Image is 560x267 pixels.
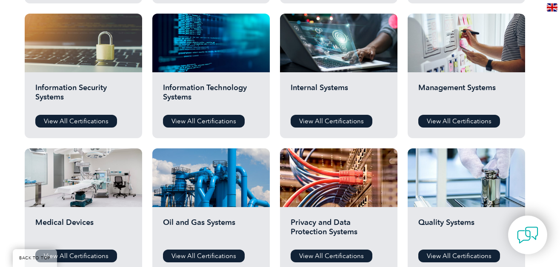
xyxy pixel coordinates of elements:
[418,115,500,128] a: View All Certifications
[163,83,259,108] h2: Information Technology Systems
[418,83,514,108] h2: Management Systems
[35,83,131,108] h2: Information Security Systems
[35,218,131,243] h2: Medical Devices
[163,115,245,128] a: View All Certifications
[35,115,117,128] a: View All Certifications
[163,218,259,243] h2: Oil and Gas Systems
[517,224,538,246] img: contact-chat.png
[418,250,500,262] a: View All Certifications
[291,83,387,108] h2: Internal Systems
[13,249,57,267] a: BACK TO TOP
[418,218,514,243] h2: Quality Systems
[35,250,117,262] a: View All Certifications
[163,250,245,262] a: View All Certifications
[291,115,372,128] a: View All Certifications
[547,3,557,11] img: en
[291,250,372,262] a: View All Certifications
[291,218,387,243] h2: Privacy and Data Protection Systems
